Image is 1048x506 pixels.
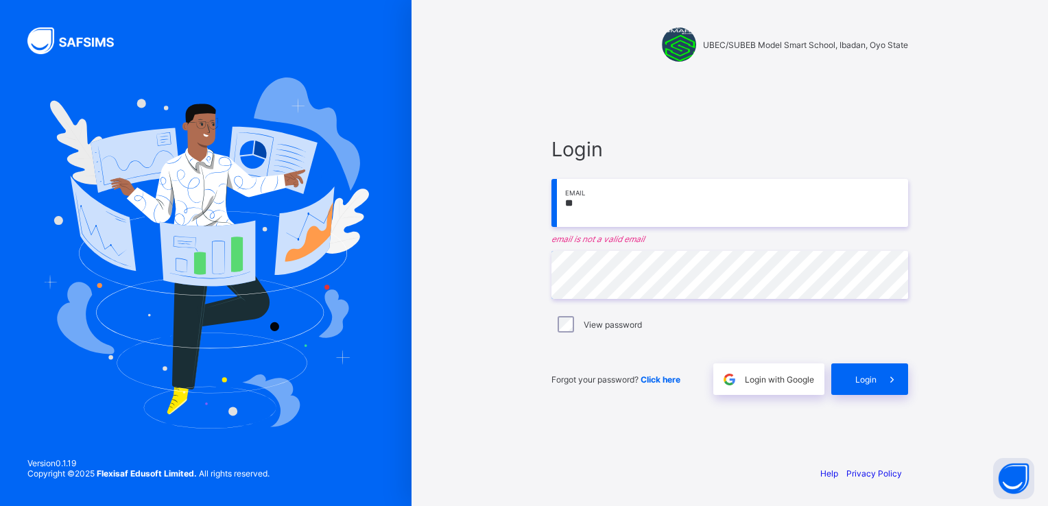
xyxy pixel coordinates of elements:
[584,320,642,330] label: View password
[551,234,908,244] em: email is not a valid email
[641,374,680,385] a: Click here
[97,468,197,479] strong: Flexisaf Edusoft Limited.
[27,27,130,54] img: SAFSIMS Logo
[551,374,680,385] span: Forgot your password?
[551,137,908,161] span: Login
[27,458,270,468] span: Version 0.1.19
[722,372,737,387] img: google.396cfc9801f0270233282035f929180a.svg
[993,458,1034,499] button: Open asap
[703,40,908,50] span: UBEC/SUBEB Model Smart School, Ibadan, Oyo State
[820,468,838,479] a: Help
[855,374,877,385] span: Login
[43,77,369,429] img: Hero Image
[745,374,814,385] span: Login with Google
[27,468,270,479] span: Copyright © 2025 All rights reserved.
[846,468,902,479] a: Privacy Policy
